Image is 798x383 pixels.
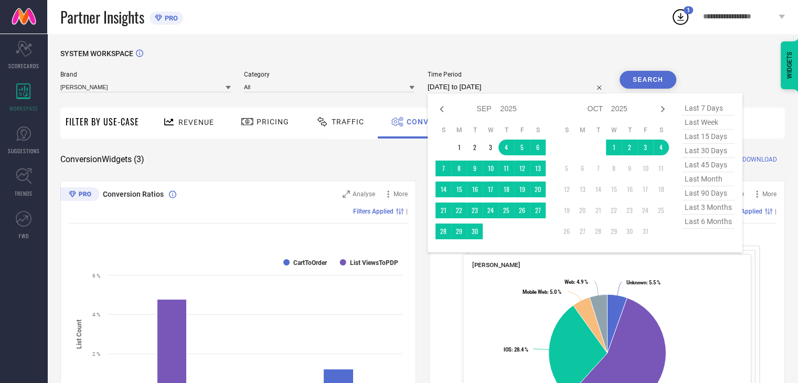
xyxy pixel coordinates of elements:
[606,203,622,218] td: Wed Oct 22 2025
[293,259,327,267] text: CartToOrder
[559,161,574,176] td: Sun Oct 05 2025
[637,182,653,197] td: Fri Oct 17 2025
[353,190,375,198] span: Analyse
[530,182,546,197] td: Sat Sep 20 2025
[435,161,451,176] td: Sun Sep 07 2025
[8,147,40,155] span: SUGGESTIONS
[682,172,735,186] span: last month
[590,224,606,239] td: Tue Oct 28 2025
[637,224,653,239] td: Fri Oct 31 2025
[574,182,590,197] td: Mon Oct 13 2025
[687,7,690,14] span: 1
[637,140,653,155] td: Fri Oct 03 2025
[92,273,100,279] text: 6 %
[467,140,483,155] td: Tue Sep 02 2025
[565,279,588,285] text: : 4.9 %
[606,126,622,134] th: Wednesday
[407,118,457,126] span: Conversion
[498,182,514,197] td: Thu Sep 18 2025
[244,71,414,78] span: Category
[451,126,467,134] th: Monday
[76,319,83,348] tspan: List Count
[60,49,133,58] span: SYSTEM WORKSPACE
[467,161,483,176] td: Tue Sep 09 2025
[435,182,451,197] td: Sun Sep 14 2025
[467,126,483,134] th: Tuesday
[775,208,776,215] span: |
[467,182,483,197] td: Tue Sep 16 2025
[406,208,408,215] span: |
[435,126,451,134] th: Sunday
[637,161,653,176] td: Fri Oct 10 2025
[162,14,178,22] span: PRO
[451,140,467,155] td: Mon Sep 01 2025
[483,161,498,176] td: Wed Sep 10 2025
[66,115,139,128] span: Filter By Use-Case
[622,203,637,218] td: Thu Oct 23 2025
[682,144,735,158] span: last 30 days
[682,130,735,144] span: last 15 days
[353,208,393,215] span: Filters Applied
[653,126,669,134] th: Saturday
[514,126,530,134] th: Friday
[682,158,735,172] span: last 45 days
[451,182,467,197] td: Mon Sep 15 2025
[606,182,622,197] td: Wed Oct 15 2025
[626,280,646,285] tspan: Unknown
[656,103,669,115] div: Next month
[574,203,590,218] td: Mon Oct 20 2025
[606,140,622,155] td: Wed Oct 01 2025
[653,161,669,176] td: Sat Oct 11 2025
[435,224,451,239] td: Sun Sep 28 2025
[606,224,622,239] td: Wed Oct 29 2025
[504,347,528,353] text: : 28.4 %
[60,154,144,165] span: Conversion Widgets ( 3 )
[653,203,669,218] td: Sat Oct 25 2025
[606,161,622,176] td: Wed Oct 08 2025
[8,62,39,70] span: SCORECARDS
[483,126,498,134] th: Wednesday
[514,140,530,155] td: Fri Sep 05 2025
[565,279,574,285] tspan: Web
[653,182,669,197] td: Sat Oct 18 2025
[19,232,29,240] span: FWD
[483,140,498,155] td: Wed Sep 03 2025
[514,203,530,218] td: Fri Sep 26 2025
[559,126,574,134] th: Sunday
[590,161,606,176] td: Tue Oct 07 2025
[574,224,590,239] td: Mon Oct 27 2025
[590,182,606,197] td: Tue Oct 14 2025
[574,126,590,134] th: Monday
[504,347,512,353] tspan: IOS
[350,259,398,267] text: List ViewsToPDP
[472,261,520,269] span: [PERSON_NAME]
[653,140,669,155] td: Sat Oct 04 2025
[622,182,637,197] td: Thu Oct 16 2025
[530,161,546,176] td: Sat Sep 13 2025
[92,351,100,357] text: 2 %
[671,7,690,26] div: Open download list
[393,190,408,198] span: More
[498,126,514,134] th: Thursday
[620,71,676,89] button: Search
[622,161,637,176] td: Thu Oct 09 2025
[92,312,100,317] text: 4 %
[530,126,546,134] th: Saturday
[60,187,99,203] div: Premium
[343,190,350,198] svg: Zoom
[626,280,661,285] text: : 5.5 %
[682,115,735,130] span: last week
[498,161,514,176] td: Thu Sep 11 2025
[682,215,735,229] span: last 6 months
[637,203,653,218] td: Fri Oct 24 2025
[530,140,546,155] td: Sat Sep 06 2025
[559,182,574,197] td: Sun Oct 12 2025
[590,126,606,134] th: Tuesday
[483,182,498,197] td: Wed Sep 17 2025
[467,203,483,218] td: Tue Sep 23 2025
[103,190,164,198] span: Conversion Ratios
[574,161,590,176] td: Mon Oct 06 2025
[60,6,144,28] span: Partner Insights
[428,81,607,93] input: Select time period
[622,140,637,155] td: Thu Oct 02 2025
